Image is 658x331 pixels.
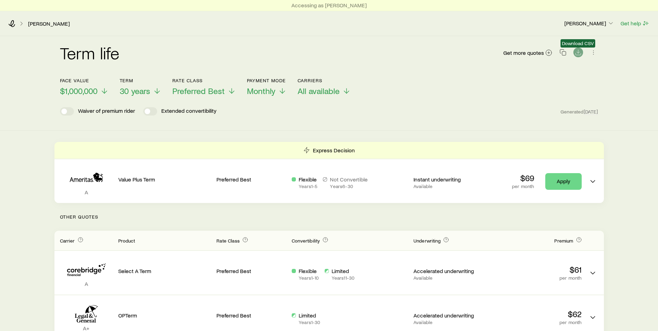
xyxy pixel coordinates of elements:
[299,176,317,183] p: Flexible
[118,238,135,244] span: Product
[78,107,135,116] p: Waiver of premium rider
[60,78,109,83] p: Face value
[172,86,225,96] span: Preferred Best
[413,312,483,319] p: Accelerated underwriting
[584,109,598,115] span: [DATE]
[545,173,582,190] a: Apply
[564,19,615,28] button: [PERSON_NAME]
[489,275,582,281] p: per month
[120,78,161,83] p: Term
[554,238,573,244] span: Premium
[332,268,355,274] p: Limited
[512,173,534,183] p: $69
[413,238,441,244] span: Underwriting
[332,275,355,281] p: Years 11 - 30
[60,238,75,244] span: Carrier
[413,268,483,274] p: Accelerated underwriting
[118,268,211,274] p: Select A Term
[216,238,240,244] span: Rate Class
[503,49,553,57] a: Get more quotes
[60,44,120,61] h2: Term life
[247,78,287,96] button: Payment ModeMonthly
[60,280,113,287] p: A
[299,320,320,325] p: Years 1 - 30
[54,142,604,203] div: Term quotes
[60,78,109,96] button: Face value$1,000,000
[299,312,320,319] p: Limited
[54,203,604,231] p: Other Quotes
[299,275,319,281] p: Years 1 - 10
[620,19,650,27] button: Get help
[413,320,483,325] p: Available
[120,78,161,96] button: Term30 years
[247,86,275,96] span: Monthly
[298,78,351,83] p: Carriers
[313,147,355,154] p: Express Decision
[573,50,583,57] a: Download CSV
[28,20,70,27] a: [PERSON_NAME]
[330,184,368,189] p: Years 6 - 30
[413,176,483,183] p: Instant underwriting
[299,268,319,274] p: Flexible
[216,268,286,274] p: Preferred Best
[413,184,483,189] p: Available
[512,184,534,189] p: per month
[330,176,368,183] p: Not Convertible
[216,176,286,183] p: Preferred Best
[561,109,598,115] span: Generated
[120,86,150,96] span: 30 years
[489,309,582,319] p: $62
[291,2,367,9] p: Accessing as [PERSON_NAME]
[489,265,582,274] p: $61
[60,189,113,196] p: A
[247,78,287,83] p: Payment Mode
[118,176,211,183] p: Value Plus Term
[118,312,211,319] p: OPTerm
[299,184,317,189] p: Years 1 - 5
[562,41,594,46] span: Download CSV
[503,50,544,56] span: Get more quotes
[172,78,236,96] button: Rate ClassPreferred Best
[216,312,286,319] p: Preferred Best
[161,107,216,116] p: Extended convertibility
[60,86,97,96] span: $1,000,000
[298,86,340,96] span: All available
[172,78,236,83] p: Rate Class
[298,78,351,96] button: CarriersAll available
[489,320,582,325] p: per month
[413,275,483,281] p: Available
[564,20,614,27] p: [PERSON_NAME]
[292,238,320,244] span: Convertibility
